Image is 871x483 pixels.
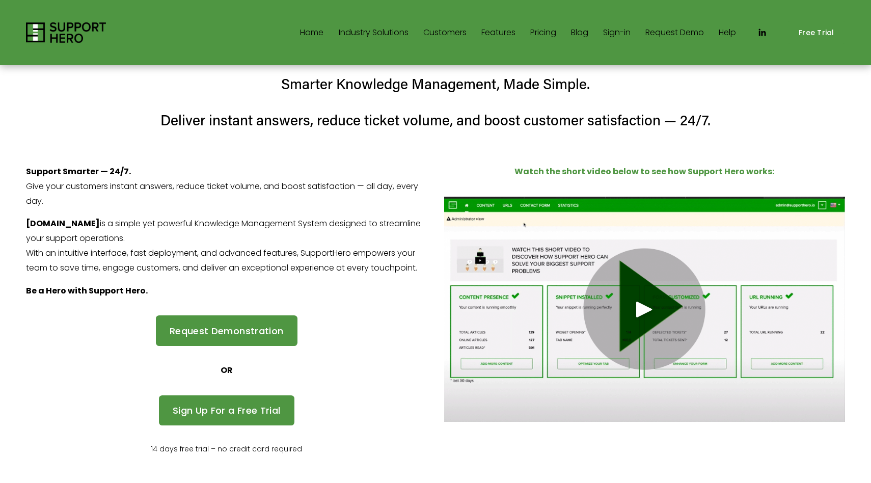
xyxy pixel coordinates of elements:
strong: Support Smarter — 24/7. [26,166,131,177]
a: Request Demonstration [156,315,297,345]
a: Pricing [530,24,556,41]
strong: Be a Hero with Support Hero. [26,285,148,297]
h4: Smarter Knowledge Management, Made Simple. [26,74,845,94]
p: Give your customers instant answers, reduce ticket volume, and boost satisfaction — all day, ever... [26,165,427,208]
a: Blog [571,24,588,41]
p: 14 days free trial – no credit card required [26,443,427,455]
a: Sign Up For a Free Trial [159,395,294,425]
a: LinkedIn [757,28,767,38]
a: Free Trial [788,21,845,44]
a: folder dropdown [339,24,409,41]
a: Features [481,24,515,41]
a: Sign-in [603,24,631,41]
span: Industry Solutions [339,25,409,40]
a: Request Demo [645,24,704,41]
img: Support Hero [26,22,106,43]
a: Help [719,24,736,41]
strong: OR [221,364,233,376]
strong: [DOMAIN_NAME] [26,218,100,229]
p: is a simple yet powerful Knowledge Management System designed to streamline your support operatio... [26,217,427,275]
a: Home [300,24,323,41]
strong: Watch the short video below to see how Support Hero works: [514,166,774,177]
a: Customers [423,24,467,41]
div: Play [632,297,657,321]
h4: Deliver instant answers, reduce ticket volume, and boost customer satisfaction — 24/7. [26,110,845,130]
